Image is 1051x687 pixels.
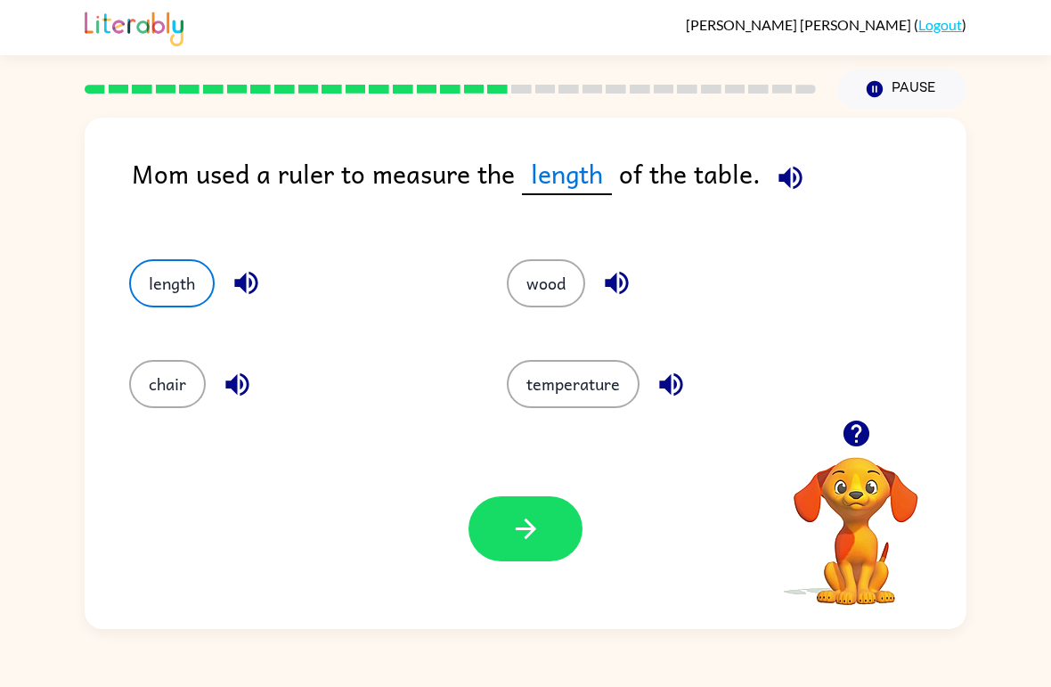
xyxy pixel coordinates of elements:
button: wood [507,259,585,307]
video: Your browser must support playing .mp4 files to use Literably. Please try using another browser. [767,429,945,608]
span: length [522,153,612,195]
div: Mom used a ruler to measure the of the table. [132,153,966,224]
span: [PERSON_NAME] [PERSON_NAME] [686,16,914,33]
a: Logout [918,16,962,33]
button: Pause [837,69,966,110]
div: ( ) [686,16,966,33]
button: chair [129,360,206,408]
button: length [129,259,215,307]
img: Literably [85,7,183,46]
button: temperature [507,360,640,408]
